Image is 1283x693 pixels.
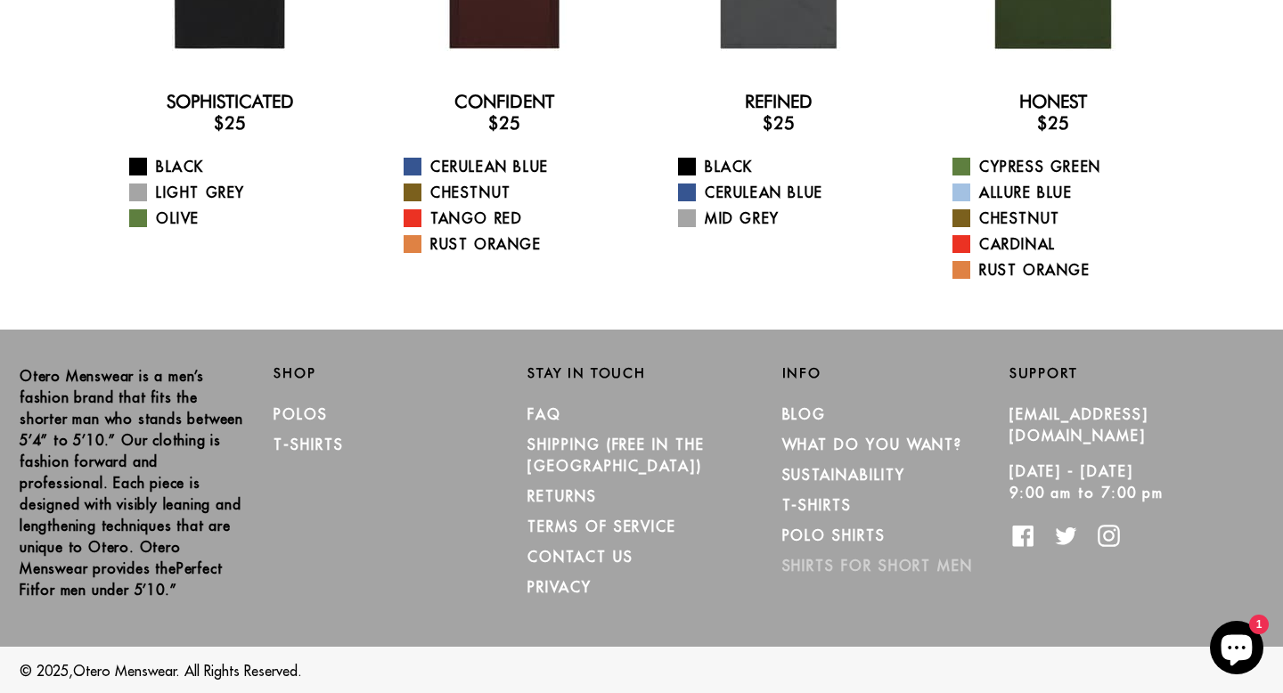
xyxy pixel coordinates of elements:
a: T-Shirts [782,496,852,514]
a: FAQ [527,405,561,423]
p: [DATE] - [DATE] 9:00 am to 7:00 pm [1009,461,1237,503]
a: Cypress Green [952,156,1176,177]
a: Otero Menswear [73,662,176,680]
a: Cerulean Blue [404,156,627,177]
a: Polos [274,405,328,423]
p: Otero Menswear is a men’s fashion brand that fits the shorter man who stands between 5’4” to 5’10... [20,365,247,600]
h3: $25 [107,112,353,134]
a: SHIPPING (Free in the [GEOGRAPHIC_DATA]) [527,436,704,475]
a: Rust Orange [952,259,1176,281]
a: Olive [129,208,353,229]
a: Confident [454,91,554,112]
a: Blog [782,405,827,423]
a: Mid Grey [678,208,902,229]
a: Sophisticated [167,91,294,112]
h3: $25 [656,112,902,134]
a: Sustainability [782,466,905,484]
a: Chestnut [952,208,1176,229]
h2: Support [1009,365,1263,381]
a: Polo Shirts [782,526,886,544]
a: [EMAIL_ADDRESS][DOMAIN_NAME] [1009,405,1148,444]
a: Honest [1019,91,1087,112]
a: Allure Blue [952,182,1176,203]
a: Tango Red [404,208,627,229]
a: TERMS OF SERVICE [527,518,676,535]
h2: Shop [274,365,501,381]
a: What Do You Want? [782,436,963,453]
a: Black [129,156,353,177]
h2: Info [782,365,1009,381]
inbox-online-store-chat: Shopify online store chat [1205,621,1269,679]
a: Chestnut [404,182,627,203]
a: Black [678,156,902,177]
h2: Stay in Touch [527,365,755,381]
a: T-Shirts [274,436,343,453]
a: Cardinal [952,233,1176,255]
a: Light Grey [129,182,353,203]
a: Shirts for Short Men [782,557,973,575]
h3: $25 [930,112,1176,134]
a: Cerulean Blue [678,182,902,203]
a: CONTACT US [527,548,633,566]
a: Rust Orange [404,233,627,255]
p: © 2025, . All Rights Reserved. [20,660,1263,681]
a: PRIVACY [527,578,591,596]
a: RETURNS [527,487,596,505]
h3: $25 [381,112,627,134]
a: Refined [745,91,813,112]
